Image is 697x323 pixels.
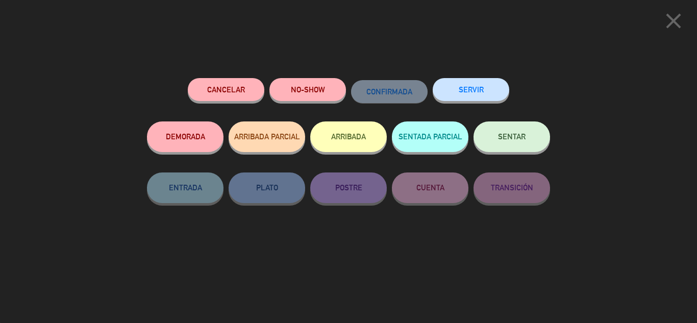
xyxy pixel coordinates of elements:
button: CUENTA [392,172,468,203]
span: CONFIRMADA [366,87,412,96]
button: POSTRE [310,172,387,203]
button: SENTADA PARCIAL [392,121,468,152]
button: Cancelar [188,78,264,101]
button: TRANSICIÓN [474,172,550,203]
button: SENTAR [474,121,550,152]
button: CONFIRMADA [351,80,428,103]
button: PLATO [229,172,305,203]
button: NO-SHOW [269,78,346,101]
span: ARRIBADA PARCIAL [234,132,300,141]
button: ARRIBADA PARCIAL [229,121,305,152]
span: SENTAR [498,132,526,141]
button: ENTRADA [147,172,223,203]
button: ARRIBADA [310,121,387,152]
button: SERVIR [433,78,509,101]
button: close [658,8,689,38]
i: close [661,8,686,34]
button: DEMORADA [147,121,223,152]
